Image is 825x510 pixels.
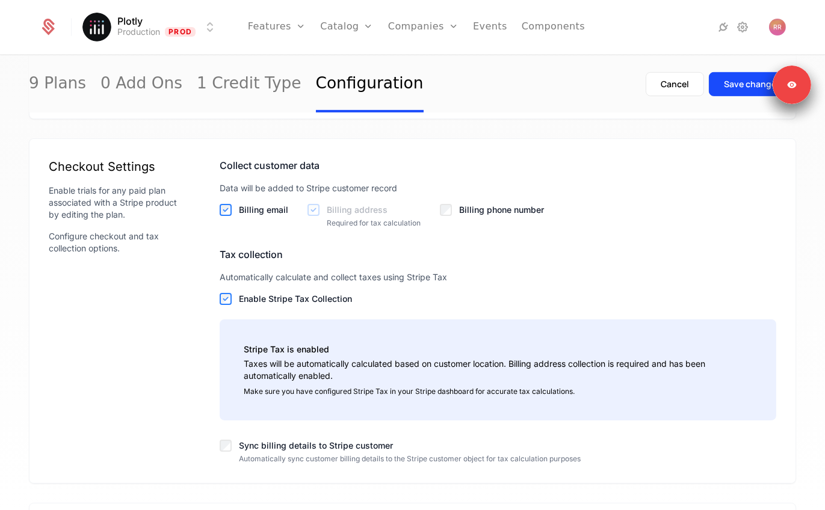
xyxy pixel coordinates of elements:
[29,56,86,112] a: 9 Plans
[724,78,781,90] div: Save changes
[239,454,776,464] div: Automatically sync customer billing details to the Stripe customer object for tax calculation pur...
[661,78,689,90] div: Cancel
[244,387,752,396] p: Make sure you have configured Stripe Tax in your Stripe dashboard for accurate tax calculations.
[100,56,182,112] a: 0 Add Ons
[86,14,217,40] button: Select environment
[165,27,196,37] span: Prod
[220,158,776,173] div: Collect customer data
[327,218,421,228] div: Required for tax calculation
[117,16,143,26] span: Plotly
[316,56,424,112] a: Configuration
[49,185,181,221] div: Enable trials for any paid plan associated with a Stripe product by editing the plan.
[646,72,704,96] button: Cancel
[197,56,301,112] a: 1 Credit Type
[117,26,160,38] div: Production
[49,230,181,254] div: Configure checkout and tax collection options.
[327,204,421,216] label: Billing address
[459,204,544,216] label: Billing phone number
[220,247,776,262] div: Tax collection
[709,72,796,96] button: Save changes
[244,343,752,355] p: Stripe Tax is enabled
[220,182,776,194] div: Data will be added to Stripe customer record
[244,358,752,382] p: Taxes will be automatically calculated based on customer location. Billing address collection is ...
[239,293,776,305] label: Enable Stripe Tax Collection
[82,13,111,41] img: Plotly
[49,158,181,175] div: Checkout Settings
[769,19,786,35] img: Robyn Rhodes
[220,271,776,283] div: Automatically calculate and collect taxes using Stripe Tax
[735,20,750,34] a: Settings
[769,19,786,35] button: Open user button
[239,440,776,452] label: Sync billing details to Stripe customer
[716,20,731,34] a: Integrations
[239,204,288,216] label: Billing email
